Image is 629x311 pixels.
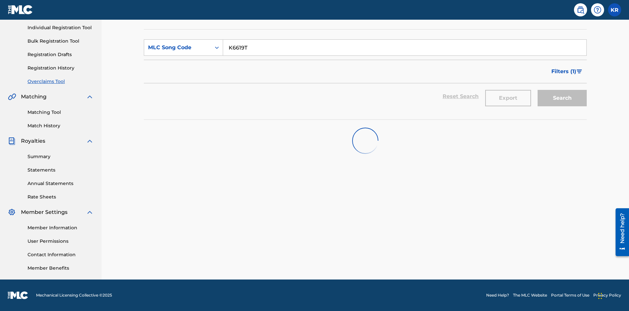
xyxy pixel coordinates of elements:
[28,153,94,160] a: Summary
[28,167,94,174] a: Statements
[594,6,601,14] img: help
[551,68,576,75] span: Filters ( 1 )
[611,206,629,259] iframe: Resource Center
[574,3,587,16] a: Public Search
[86,93,94,101] img: expand
[86,208,94,216] img: expand
[86,137,94,145] img: expand
[28,122,94,129] a: Match History
[348,124,382,158] img: preloader
[28,51,94,58] a: Registration Drafts
[593,292,621,298] a: Privacy Policy
[8,291,28,299] img: logo
[28,251,94,258] a: Contact Information
[608,3,621,16] div: User Menu
[486,292,509,298] a: Need Help?
[36,292,112,298] span: Mechanical Licensing Collective © 2025
[513,292,547,298] a: The MLC Website
[28,38,94,45] a: Bulk Registration Tool
[8,5,33,14] img: MLC Logo
[28,265,94,272] a: Member Benefits
[598,286,602,306] div: Drag
[28,224,94,231] a: Member Information
[8,208,16,216] img: Member Settings
[596,280,629,311] iframe: Chat Widget
[144,39,587,110] form: Search Form
[28,78,94,85] a: Overclaims Tool
[28,24,94,31] a: Individual Registration Tool
[577,70,582,73] img: filter
[577,6,584,14] img: search
[8,137,16,145] img: Royalties
[28,180,94,187] a: Annual Statements
[8,93,16,101] img: Matching
[21,93,47,101] span: Matching
[551,292,589,298] a: Portal Terms of Use
[148,44,207,52] div: MLC Song Code
[547,63,587,80] button: Filters (1)
[28,238,94,245] a: User Permissions
[21,137,45,145] span: Royalties
[591,3,604,16] div: Help
[28,65,94,72] a: Registration History
[28,194,94,200] a: Rate Sheets
[21,208,67,216] span: Member Settings
[28,109,94,116] a: Matching Tool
